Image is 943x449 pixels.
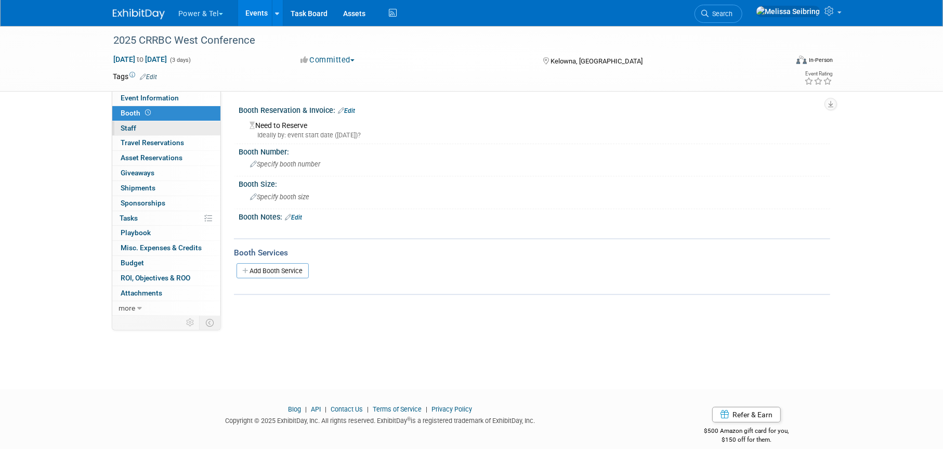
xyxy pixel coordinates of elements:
div: Booth Number: [239,144,830,157]
span: Booth not reserved yet [143,109,153,117]
a: Search [695,5,742,23]
span: | [364,405,371,413]
a: Blog [288,405,301,413]
div: $150 off for them. [663,435,831,444]
a: Asset Reservations [112,151,220,165]
td: Personalize Event Tab Strip [181,316,200,329]
span: | [423,405,430,413]
a: Staff [112,121,220,136]
div: 2025 CRRBC West Conference [110,31,771,50]
div: In-Person [808,56,833,64]
span: Booth [121,109,153,117]
span: Playbook [121,228,151,237]
a: Edit [285,214,302,221]
div: Booth Reservation & Invoice: [239,102,830,116]
div: Booth Notes: [239,209,830,223]
span: Asset Reservations [121,153,182,162]
span: Sponsorships [121,199,165,207]
a: Terms of Service [373,405,422,413]
span: Travel Reservations [121,138,184,147]
td: Tags [113,71,157,82]
span: Kelowna, [GEOGRAPHIC_DATA] [551,57,643,65]
span: Misc. Expenses & Credits [121,243,202,252]
div: Booth Services [234,247,830,259]
a: Booth [112,106,220,121]
a: Privacy Policy [431,405,472,413]
a: ROI, Objectives & ROO [112,271,220,286]
a: Shipments [112,181,220,196]
a: Misc. Expenses & Credits [112,241,220,255]
a: Travel Reservations [112,136,220,150]
div: $500 Amazon gift card for you, [663,420,831,444]
a: Sponsorships [112,196,220,211]
div: Booth Size: [239,176,830,189]
span: Tasks [120,214,138,222]
img: Melissa Seibring [756,6,820,17]
span: more [119,304,135,312]
span: Shipments [121,184,155,192]
span: [DATE] [DATE] [113,55,167,64]
a: more [112,301,220,316]
sup: ® [407,416,411,422]
span: (3 days) [169,57,191,63]
span: Attachments [121,289,162,297]
a: Edit [140,73,157,81]
span: Specify booth size [250,193,309,201]
span: to [135,55,145,63]
span: | [303,405,309,413]
a: Refer & Earn [712,407,781,422]
a: Playbook [112,226,220,240]
div: Ideally by: event start date ([DATE])? [250,131,822,140]
td: Toggle Event Tabs [200,316,221,329]
span: Search [709,10,732,18]
a: Event Information [112,91,220,106]
span: Giveaways [121,169,154,177]
span: ROI, Objectives & ROO [121,274,190,282]
a: Attachments [112,286,220,301]
div: Event Format [726,54,833,70]
span: Specify booth number [250,160,320,168]
a: API [311,405,321,413]
a: Edit [338,107,355,114]
a: Budget [112,256,220,271]
img: ExhibitDay [113,9,165,19]
span: Event Information [121,94,179,102]
div: Need to Reserve [246,118,822,140]
div: Event Rating [804,71,832,76]
div: Copyright © 2025 ExhibitDay, Inc. All rights reserved. ExhibitDay is a registered trademark of Ex... [113,414,647,426]
a: Contact Us [331,405,363,413]
span: Budget [121,259,144,267]
span: Staff [121,124,136,132]
img: Format-Inperson.png [796,56,807,64]
button: Committed [297,55,359,66]
a: Tasks [112,211,220,226]
a: Add Booth Service [237,263,309,278]
a: Giveaways [112,166,220,181]
span: | [322,405,329,413]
